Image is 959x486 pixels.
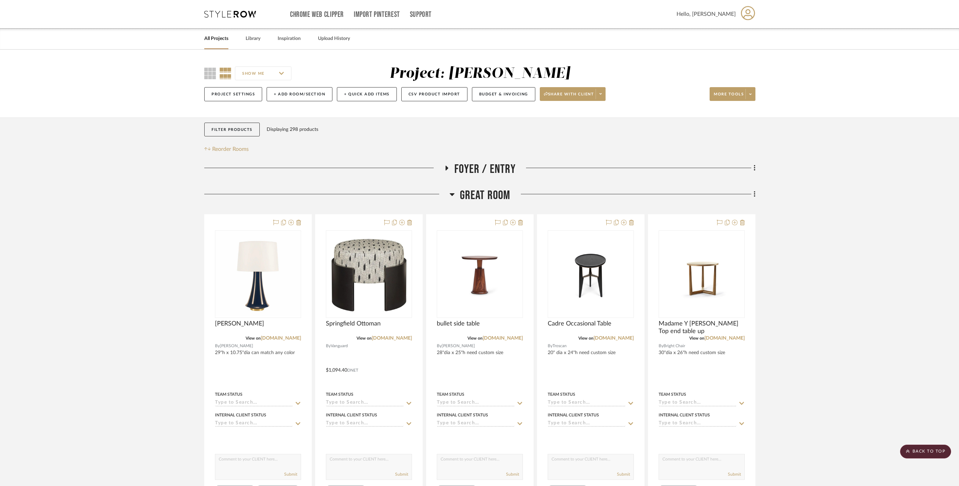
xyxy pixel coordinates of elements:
[472,87,535,101] button: Budget & Invoicing
[442,343,475,349] span: [PERSON_NAME]
[548,242,633,306] img: Cadre Occasional Table
[331,343,348,349] span: Vanguard
[659,320,745,335] span: Madame Y [PERSON_NAME] Top end table up
[326,391,353,397] div: Team Status
[659,343,663,349] span: By
[617,471,630,477] button: Submit
[659,231,744,318] div: 0
[326,400,404,406] input: Type to Search…
[215,412,266,418] div: Internal Client Status
[506,471,519,477] button: Submit
[261,336,301,341] a: [DOMAIN_NAME]
[215,400,293,406] input: Type to Search…
[437,400,515,406] input: Type to Search…
[284,471,297,477] button: Submit
[659,391,686,397] div: Team Status
[544,92,594,102] span: Share with client
[677,10,736,18] span: Hello, [PERSON_NAME]
[267,123,318,136] div: Displaying 298 products
[578,336,594,340] span: View on
[215,343,220,349] span: By
[728,471,741,477] button: Submit
[215,320,264,328] span: [PERSON_NAME]
[326,412,377,418] div: Internal Client Status
[326,320,381,328] span: Springfield Ottoman
[548,400,626,406] input: Type to Search…
[540,87,606,101] button: Share with client
[204,145,249,153] button: Reorder Rooms
[548,343,553,349] span: By
[460,188,511,203] span: Great Room
[204,34,228,43] a: All Projects
[548,412,599,418] div: Internal Client Status
[659,400,736,406] input: Type to Search…
[215,421,293,427] input: Type to Search…
[663,343,685,349] span: Bright Chair
[401,87,467,101] button: CSV Product Import
[326,421,404,427] input: Type to Search…
[246,34,260,43] a: Library
[326,343,331,349] span: By
[548,320,611,328] span: Cadre Occasional Table
[216,232,300,317] img: Eartha
[357,336,372,340] span: View on
[659,421,736,427] input: Type to Search…
[395,471,408,477] button: Submit
[594,336,634,341] a: [DOMAIN_NAME]
[704,336,745,341] a: [DOMAIN_NAME]
[437,231,523,318] div: 0
[710,87,755,101] button: More tools
[327,235,411,314] img: Springfield Ottoman
[212,145,249,153] span: Reorder Rooms
[204,123,260,137] button: Filter Products
[267,87,332,101] button: + Add Room/Section
[454,162,516,177] span: Foyer / Entry
[689,336,704,340] span: View on
[204,87,262,101] button: Project Settings
[437,412,488,418] div: Internal Client Status
[553,343,567,349] span: Troscan
[390,66,570,81] div: Project: [PERSON_NAME]
[246,336,261,340] span: View on
[290,12,344,18] a: Chrome Web Clipper
[410,12,432,18] a: Support
[437,246,522,302] img: bullet side table
[467,336,483,340] span: View on
[548,421,626,427] input: Type to Search…
[318,34,350,43] a: Upload History
[714,92,744,102] span: More tools
[337,87,397,101] button: + Quick Add Items
[437,320,480,328] span: bullet side table
[900,445,951,458] scroll-to-top-button: BACK TO TOP
[437,421,515,427] input: Type to Search…
[372,336,412,341] a: [DOMAIN_NAME]
[354,12,400,18] a: Import Pinterest
[437,391,464,397] div: Team Status
[483,336,523,341] a: [DOMAIN_NAME]
[215,391,243,397] div: Team Status
[548,391,575,397] div: Team Status
[278,34,301,43] a: Inspiration
[215,231,301,318] div: 0
[437,343,442,349] span: By
[220,343,253,349] span: [PERSON_NAME]
[659,412,710,418] div: Internal Client Status
[659,242,744,306] img: Madame Y Wood Top end table up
